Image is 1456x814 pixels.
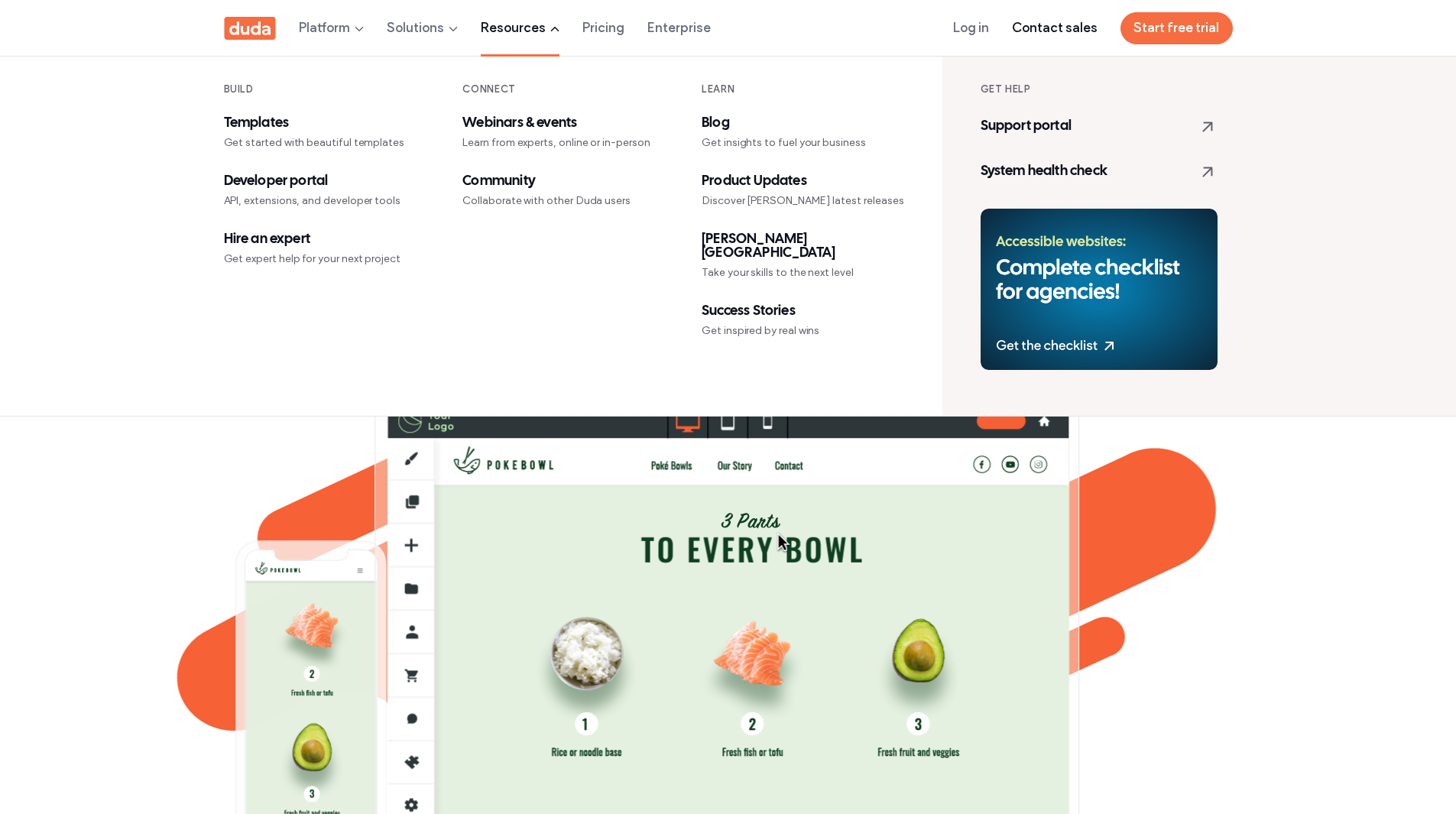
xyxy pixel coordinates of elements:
div: API, extensions, and developer tools [224,194,433,208]
a: System health check [981,154,1233,190]
a: [PERSON_NAME][GEOGRAPHIC_DATA] Take your skills to the next level [702,225,926,287]
a: Success Stories Get inspired by real wins [702,297,926,345]
div: Take your skills to the next level [702,266,911,280]
div: Blog [702,117,911,131]
a: Community Collaborate with other Duda users [462,167,687,216]
div: BUILD [224,84,449,94]
a: Hire an expert Get expert help for your next project [224,225,449,274]
div: Get insights to fuel your business [702,136,911,150]
g: 3 Parts [721,513,780,528]
div: Get expert help for your next project [224,252,433,266]
div: GET HELP [981,84,1233,94]
a: Webinars & events Learn from experts, online or in-person [462,109,687,157]
div: Collaborate with other Duda users [462,194,672,208]
div: Success Stories [702,305,911,319]
div: Templates [224,117,433,131]
a: Start free trial [1120,12,1233,44]
div: CONNECT [462,84,687,94]
div: [PERSON_NAME][GEOGRAPHIC_DATA] [702,233,911,261]
div: Learn from experts, online or in-person [462,136,672,150]
div: Get started with beautiful templates [224,136,433,150]
a: Templates Get started with beautiful templates [224,109,449,157]
a: Product Updates Discover [PERSON_NAME] latest releases [702,167,926,216]
div: LEARN [702,84,926,94]
a: Blog Get insights to fuel your business [702,109,926,157]
div: Hire an expert [224,233,433,247]
div: Support portal [981,117,1218,137]
div: Discover [PERSON_NAME] latest releases [702,194,911,208]
div: Developer portal [224,175,433,189]
div: Community [462,175,672,189]
div: Get inspired by real wins [702,324,911,338]
div: Product Updates [702,175,911,189]
div: System health check [981,162,1218,182]
div: Webinars & events [462,117,672,131]
a: Support portal [981,109,1233,144]
a: Developer portal API, extensions, and developer tools [224,167,449,216]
